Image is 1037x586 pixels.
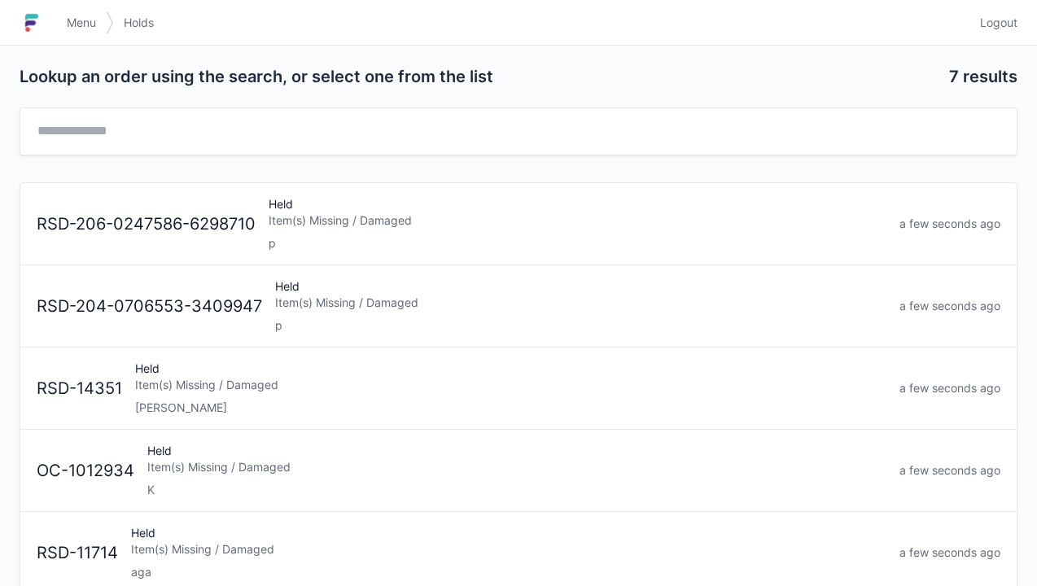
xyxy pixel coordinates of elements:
div: Item(s) Missing / Damaged [275,295,886,311]
div: RSD-11714 [30,541,125,565]
span: Holds [124,15,154,31]
div: Held [141,443,893,498]
div: a few seconds ago [893,380,1007,396]
div: RSD-206-0247586-6298710 [30,212,262,236]
div: Item(s) Missing / Damaged [269,212,886,229]
a: OC-1012934HeldItem(s) Missing / DamagedKa few seconds ago [20,430,1017,512]
div: p [269,235,886,251]
a: Menu [57,8,106,37]
div: [PERSON_NAME] [135,400,886,416]
div: Item(s) Missing / Damaged [135,377,886,393]
div: aga [131,564,886,580]
div: RSD-204-0706553-3409947 [30,295,269,318]
img: svg> [106,3,114,42]
div: Item(s) Missing / Damaged [147,459,886,475]
div: Held [125,525,893,580]
span: Logout [980,15,1017,31]
div: Held [129,361,893,416]
div: a few seconds ago [893,462,1007,479]
div: OC-1012934 [30,459,141,483]
div: RSD-14351 [30,377,129,400]
div: a few seconds ago [893,544,1007,561]
a: RSD-14351HeldItem(s) Missing / Damaged[PERSON_NAME]a few seconds ago [20,348,1017,430]
div: K [147,482,886,498]
a: Holds [114,8,164,37]
h2: 7 results [949,65,1017,88]
a: RSD-206-0247586-6298710HeldItem(s) Missing / Damagedpa few seconds ago [20,183,1017,265]
div: p [275,317,886,334]
h2: Lookup an order using the search, or select one from the list [20,65,936,88]
div: Held [269,278,893,334]
div: a few seconds ago [893,216,1007,232]
a: Logout [970,8,1017,37]
a: RSD-204-0706553-3409947HeldItem(s) Missing / Damagedpa few seconds ago [20,265,1017,348]
span: Menu [67,15,96,31]
div: Held [262,196,893,251]
img: logo-small.jpg [20,10,44,36]
div: a few seconds ago [893,298,1007,314]
div: Item(s) Missing / Damaged [131,541,886,558]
